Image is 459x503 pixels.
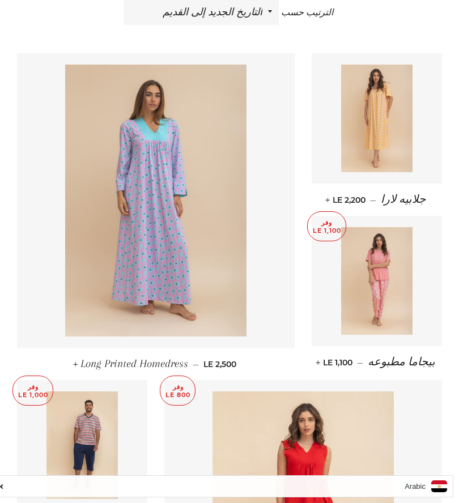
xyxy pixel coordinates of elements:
[75,359,236,369] span: LE 2,500
[370,195,376,205] span: —
[357,357,363,368] span: —
[80,357,188,370] span: Long Printed Homedress
[405,483,426,490] i: Arabic
[13,376,53,405] p: وفر LE 1,000
[17,348,295,380] a: Long Printed Homedress — LE 2,500
[193,359,199,369] span: —
[1,480,447,492] a: Arabic
[312,184,442,216] a: جلابيه لارا — LE 2,200
[312,346,442,378] a: بيجاما مطبوعه — LE 1,100
[381,193,426,206] span: جلابيه لارا
[281,7,333,18] span: الترتيب حسب
[318,357,352,368] span: LE 1,100
[328,195,365,205] span: LE 2,200
[160,376,195,405] p: وفر LE 800
[308,212,346,241] p: وفر LE 1,100
[368,356,435,368] span: بيجاما مطبوعه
